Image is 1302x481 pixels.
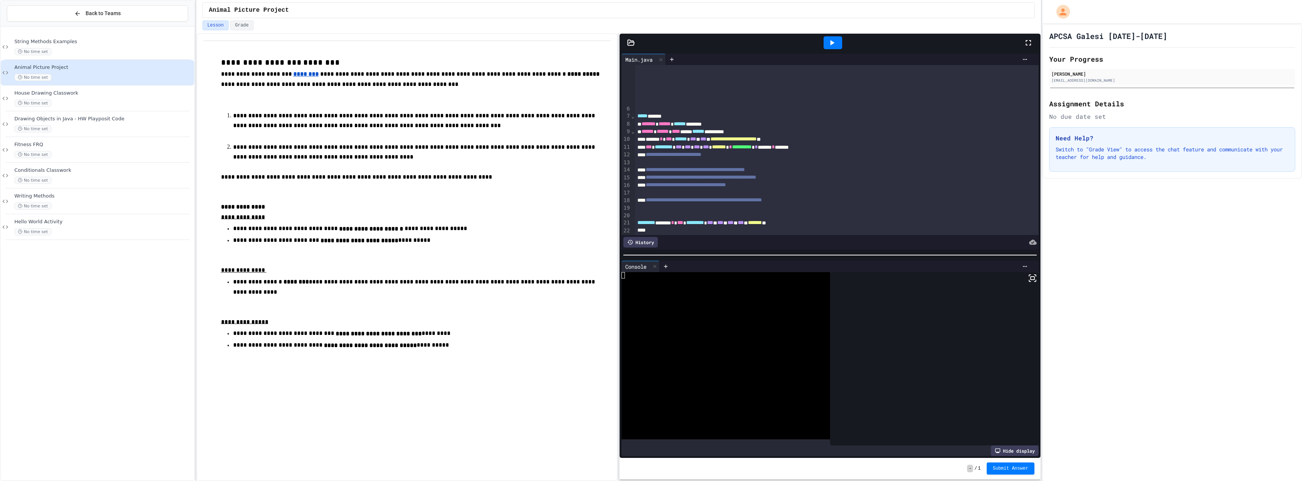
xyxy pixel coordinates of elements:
[621,189,631,197] div: 17
[1239,418,1294,450] iframe: chat widget
[14,202,51,210] span: No time set
[202,20,229,30] button: Lesson
[621,120,631,128] div: 8
[621,151,631,159] div: 12
[621,105,631,113] div: 6
[1049,98,1295,109] h2: Assignment Details
[209,6,289,15] span: Animal Picture Project
[978,465,981,472] span: 1
[621,234,631,242] div: 23
[7,5,188,22] button: Back to Teams
[631,113,635,119] span: Fold line
[1049,112,1295,121] div: No due date set
[621,159,631,167] div: 13
[14,228,51,235] span: No time set
[14,48,51,55] span: No time set
[621,182,631,189] div: 16
[14,90,193,97] span: House Drawing Classwork
[967,465,973,472] span: -
[991,445,1039,456] div: Hide display
[631,128,635,134] span: Fold line
[14,219,193,225] span: Hello World Activity
[1049,31,1167,41] h1: APCSA Galesi [DATE]-[DATE]
[1056,146,1289,161] p: Switch to "Grade View" to access the chat feature and communicate with your teacher for help and ...
[1048,3,1072,20] div: My Account
[987,462,1034,475] button: Submit Answer
[14,151,51,158] span: No time set
[14,177,51,184] span: No time set
[621,219,631,227] div: 21
[14,125,51,132] span: No time set
[621,227,631,235] div: 22
[621,135,631,143] div: 10
[1051,78,1293,83] div: [EMAIL_ADDRESS][DOMAIN_NAME]
[621,263,650,271] div: Console
[1051,70,1293,77] div: [PERSON_NAME]
[230,20,254,30] button: Grade
[14,167,193,174] span: Conditionals Classwork
[621,261,660,272] div: Console
[621,54,666,65] div: Main.java
[993,465,1028,472] span: Submit Answer
[14,116,193,122] span: Drawing Objects in Java - HW Playposit Code
[975,465,977,472] span: /
[14,39,193,45] span: String Methods Examples
[14,142,193,148] span: Fitness FRQ
[621,174,631,182] div: 15
[1270,451,1294,473] iframe: chat widget
[621,204,631,212] div: 19
[621,56,656,64] div: Main.java
[621,112,631,120] div: 7
[621,143,631,151] div: 11
[621,212,631,219] div: 20
[621,166,631,174] div: 14
[1049,54,1295,64] h2: Your Progress
[623,237,658,248] div: History
[86,9,121,17] span: Back to Teams
[14,193,193,199] span: Writing Methods
[621,128,631,135] div: 9
[14,74,51,81] span: No time set
[14,100,51,107] span: No time set
[1056,134,1289,143] h3: Need Help?
[14,64,193,71] span: Animal Picture Project
[621,197,631,204] div: 18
